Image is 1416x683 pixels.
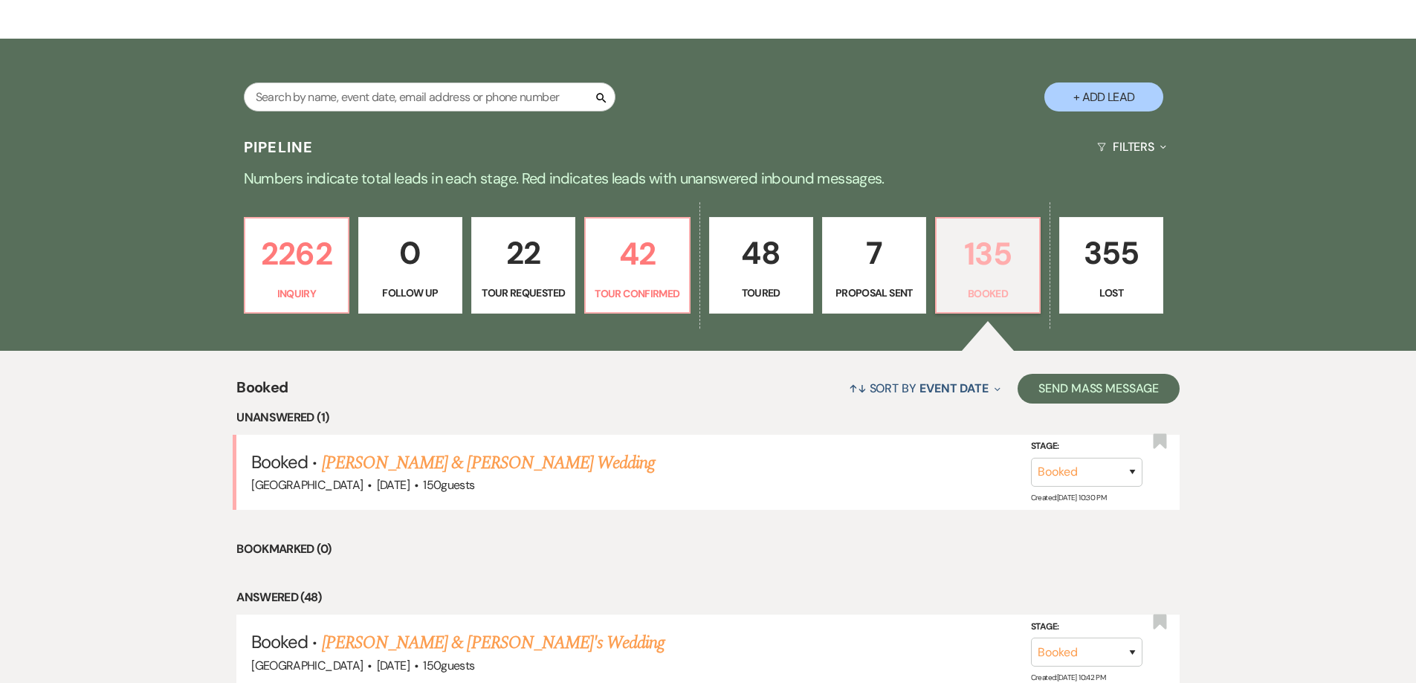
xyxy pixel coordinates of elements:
span: [GEOGRAPHIC_DATA] [251,477,363,493]
label: Stage: [1031,619,1142,635]
li: Unanswered (1) [236,408,1180,427]
p: 0 [368,228,453,278]
span: Booked [251,630,308,653]
h3: Pipeline [244,137,314,158]
a: 22Tour Requested [471,217,575,314]
p: Inquiry [254,285,339,302]
a: 48Toured [709,217,813,314]
a: 0Follow Up [358,217,462,314]
button: Filters [1091,127,1172,166]
button: Sort By Event Date [843,369,1006,408]
a: 42Tour Confirmed [584,217,690,314]
p: Proposal Sent [832,285,916,301]
p: 355 [1069,228,1154,278]
button: + Add Lead [1044,82,1163,111]
p: Lost [1069,285,1154,301]
p: Booked [945,285,1030,302]
span: Created: [DATE] 10:30 PM [1031,493,1106,502]
p: 2262 [254,229,339,279]
a: [PERSON_NAME] & [PERSON_NAME]'s Wedding [322,629,665,656]
a: [PERSON_NAME] & [PERSON_NAME] Wedding [322,450,655,476]
span: ↑↓ [849,381,867,396]
p: Tour Confirmed [595,285,679,302]
p: 22 [481,228,566,278]
span: [GEOGRAPHIC_DATA] [251,658,363,673]
p: 135 [945,229,1030,279]
a: 355Lost [1059,217,1163,314]
p: Toured [719,285,804,301]
span: Booked [236,376,288,408]
span: 150 guests [423,658,474,673]
p: Numbers indicate total leads in each stage. Red indicates leads with unanswered inbound messages. [173,166,1244,190]
a: 7Proposal Sent [822,217,926,314]
button: Send Mass Message [1018,374,1180,404]
li: Answered (48) [236,588,1180,607]
p: 48 [719,228,804,278]
span: [DATE] [377,477,410,493]
p: Tour Requested [481,285,566,301]
li: Bookmarked (0) [236,540,1180,559]
a: 135Booked [935,217,1041,314]
input: Search by name, event date, email address or phone number [244,82,615,111]
p: 42 [595,229,679,279]
span: Created: [DATE] 10:42 PM [1031,673,1105,682]
span: [DATE] [377,658,410,673]
label: Stage: [1031,438,1142,455]
p: Follow Up [368,285,453,301]
span: 150 guests [423,477,474,493]
span: Event Date [919,381,989,396]
span: Booked [251,450,308,473]
p: 7 [832,228,916,278]
a: 2262Inquiry [244,217,349,314]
